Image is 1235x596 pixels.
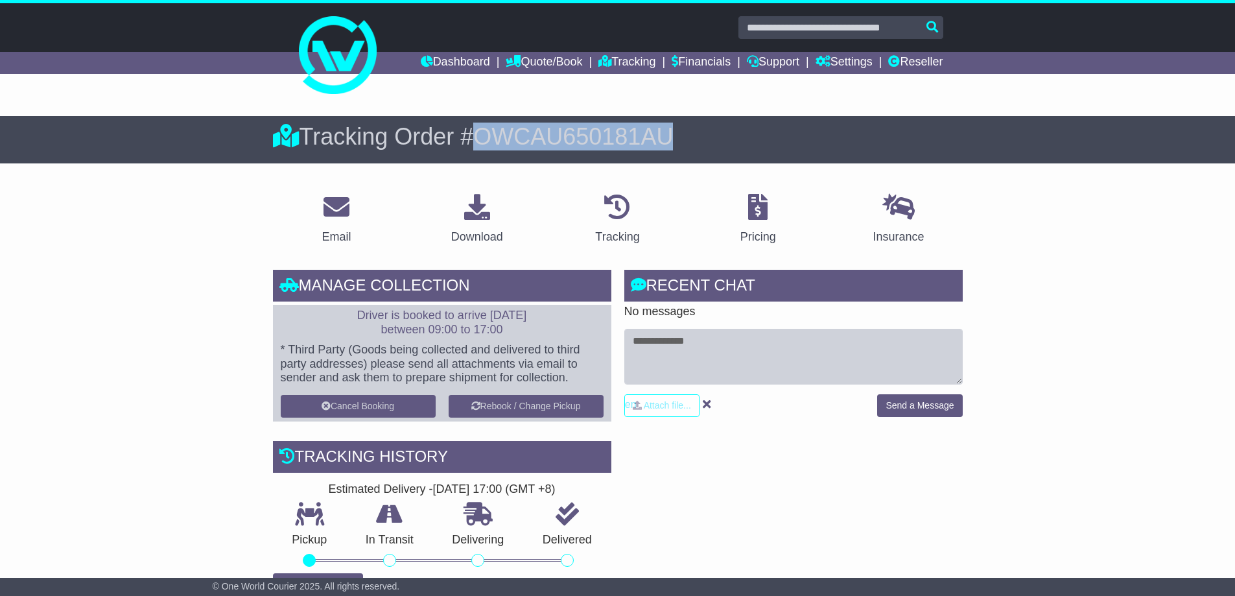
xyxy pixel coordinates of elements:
div: Pricing [740,228,776,246]
div: Tracking Order # [273,123,963,150]
button: Send a Message [877,394,962,417]
a: Quote/Book [506,52,582,74]
span: © One World Courier 2025. All rights reserved. [213,581,400,591]
span: OWCAU650181AU [473,123,673,150]
p: Driver is booked to arrive [DATE] between 09:00 to 17:00 [281,309,604,337]
div: Insurance [873,228,924,246]
a: Email [313,189,359,250]
a: Download [443,189,512,250]
div: Tracking [595,228,639,246]
div: Tracking history [273,441,611,476]
div: RECENT CHAT [624,270,963,305]
a: Insurance [865,189,933,250]
p: In Transit [346,533,433,547]
a: Tracking [598,52,655,74]
a: Support [747,52,799,74]
div: Email [322,228,351,246]
div: Estimated Delivery - [273,483,611,497]
div: Download [451,228,503,246]
a: Pricing [732,189,784,250]
p: * Third Party (Goods being collected and delivered to third party addresses) please send all atta... [281,343,604,385]
a: Reseller [888,52,943,74]
a: Dashboard [421,52,490,74]
p: Delivered [523,533,611,547]
button: Rebook / Change Pickup [449,395,604,418]
p: Pickup [273,533,347,547]
a: Settings [816,52,873,74]
div: Manage collection [273,270,611,305]
div: [DATE] 17:00 (GMT +8) [433,483,556,497]
p: Delivering [433,533,524,547]
button: Cancel Booking [281,395,436,418]
button: View Full Tracking [273,573,363,596]
a: Financials [672,52,731,74]
a: Tracking [587,189,648,250]
p: No messages [624,305,963,319]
